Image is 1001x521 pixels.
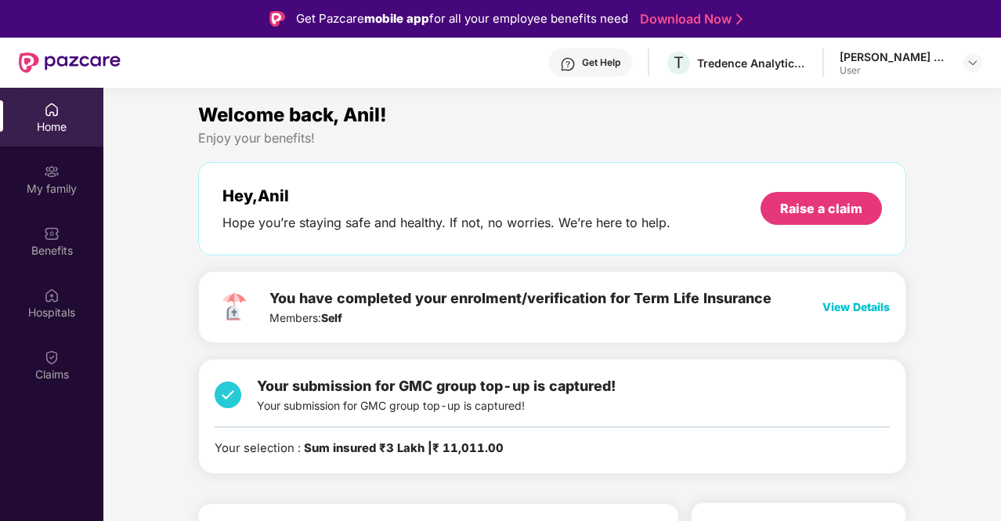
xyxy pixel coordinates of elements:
[198,130,906,147] div: Enjoy your benefits!
[215,288,254,327] img: svg+xml;base64,PHN2ZyB4bWxucz0iaHR0cDovL3d3dy53My5vcmcvMjAwMC9zdmciIHdpZHRoPSI3MiIgaGVpZ2h0PSI3Mi...
[640,11,738,27] a: Download Now
[198,103,387,126] span: Welcome back, Anil!
[428,441,504,455] span: | ₹ 11,011.00
[19,52,121,73] img: New Pazcare Logo
[736,11,743,27] img: Stroke
[296,9,628,28] div: Get Pazcare for all your employee benefits need
[674,53,684,72] span: T
[269,290,772,306] span: You have completed your enrolment/verification for Term Life Insurance
[44,349,60,365] img: svg+xml;base64,PHN2ZyBpZD0iQ2xhaW0iIHhtbG5zPSJodHRwOi8vd3d3LnczLm9yZy8yMDAwL3N2ZyIgd2lkdGg9IjIwIi...
[44,226,60,241] img: svg+xml;base64,PHN2ZyBpZD0iQmVuZWZpdHMiIHhtbG5zPSJodHRwOi8vd3d3LnczLm9yZy8yMDAwL3N2ZyIgd2lkdGg9Ij...
[321,311,342,324] b: Self
[304,441,504,455] b: Sum insured ₹3 Lakh
[780,200,862,217] div: Raise a claim
[222,215,670,231] div: Hope you’re staying safe and healthy. If not, no worries. We’re here to help.
[215,375,241,414] img: svg+xml;base64,PHN2ZyB4bWxucz0iaHR0cDovL3d3dy53My5vcmcvMjAwMC9zdmciIHdpZHRoPSIzNCIgaGVpZ2h0PSIzNC...
[364,11,429,26] strong: mobile app
[822,300,890,313] span: View Details
[222,186,670,205] div: Hey, Anil
[967,56,979,69] img: svg+xml;base64,PHN2ZyBpZD0iRHJvcGRvd24tMzJ4MzIiIHhtbG5zPSJodHRwOi8vd3d3LnczLm9yZy8yMDAwL3N2ZyIgd2...
[257,375,616,414] div: Your submission for GMC group top-up is captured!
[215,440,504,458] div: Your selection :
[269,11,285,27] img: Logo
[697,56,807,71] div: Tredence Analytics Solutions Private Limited
[257,378,616,394] span: Your submission for GMC group top-up is captured!
[840,64,949,77] div: User
[582,56,620,69] div: Get Help
[44,102,60,118] img: svg+xml;base64,PHN2ZyBpZD0iSG9tZSIgeG1sbnM9Imh0dHA6Ly93d3cudzMub3JnLzIwMDAvc3ZnIiB3aWR0aD0iMjAiIG...
[44,164,60,179] img: svg+xml;base64,PHN2ZyB3aWR0aD0iMjAiIGhlaWdodD0iMjAiIHZpZXdCb3g9IjAgMCAyMCAyMCIgZmlsbD0ibm9uZSIgeG...
[269,288,772,327] div: Members:
[840,49,949,64] div: [PERSON_NAME] Anandareddy
[44,288,60,303] img: svg+xml;base64,PHN2ZyBpZD0iSG9zcGl0YWxzIiB4bWxucz0iaHR0cDovL3d3dy53My5vcmcvMjAwMC9zdmciIHdpZHRoPS...
[560,56,576,72] img: svg+xml;base64,PHN2ZyBpZD0iSGVscC0zMngzMiIgeG1sbnM9Imh0dHA6Ly93d3cudzMub3JnLzIwMDAvc3ZnIiB3aWR0aD...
